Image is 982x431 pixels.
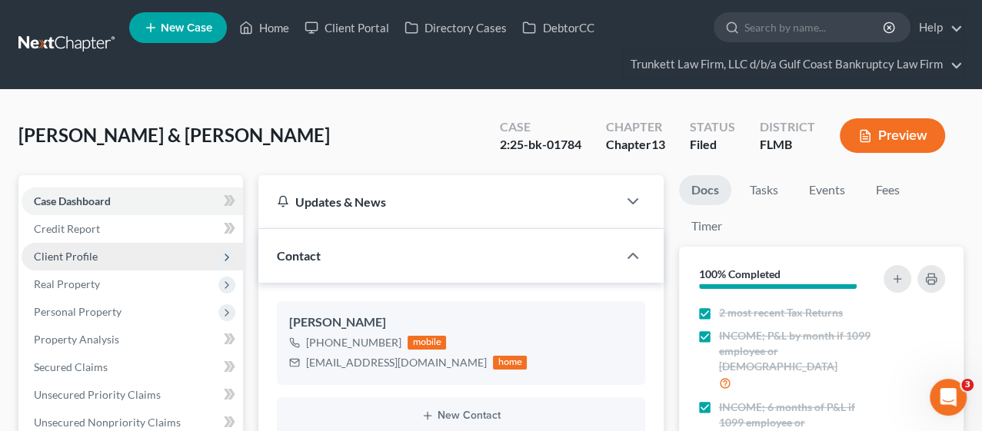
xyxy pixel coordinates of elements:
[699,267,781,280] strong: 100% Completed
[760,118,815,136] div: District
[737,175,791,205] a: Tasks
[408,336,446,350] div: mobile
[864,175,913,205] a: Fees
[606,118,665,136] div: Chapter
[306,355,487,370] div: [EMAIL_ADDRESS][DOMAIN_NAME]
[277,248,321,263] span: Contact
[34,333,119,346] span: Property Analysis
[679,175,731,205] a: Docs
[22,353,243,381] a: Secured Claims
[911,14,963,41] a: Help
[34,305,122,318] span: Personal Property
[34,194,111,207] span: Case Dashboard
[161,22,212,34] span: New Case
[500,118,581,136] div: Case
[18,124,330,146] span: [PERSON_NAME] & [PERSON_NAME]
[34,250,98,263] span: Client Profile
[22,381,243,409] a: Unsecured Priority Claims
[34,277,100,290] span: Real Property
[231,14,297,41] a: Home
[719,305,843,320] span: 2 most recent Tax Returns
[277,194,598,210] div: Updates & News
[930,379,967,416] iframe: Intercom live chat
[760,136,815,154] div: FLMB
[22,187,243,215] a: Case Dashboard
[606,136,665,154] div: Chapter
[22,215,243,243] a: Credit Report
[690,118,735,136] div: Status
[297,14,397,41] a: Client Portal
[34,222,100,235] span: Credit Report
[514,14,601,41] a: DebtorCC
[289,313,632,332] div: [PERSON_NAME]
[306,335,401,350] div: [PHONE_NUMBER]
[719,328,880,374] span: INCOME; P&L by month if 1099 employee or [DEMOGRAPHIC_DATA]
[34,360,108,373] span: Secured Claims
[797,175,857,205] a: Events
[679,211,734,241] a: Timer
[961,379,974,391] span: 3
[34,416,181,429] span: Unsecured Nonpriority Claims
[840,118,945,153] button: Preview
[493,356,527,370] div: home
[289,409,632,422] button: New Contact
[397,14,514,41] a: Directory Cases
[690,136,735,154] div: Filed
[623,51,963,78] a: Trunkett Law Firm, LLC d/b/a Gulf Coast Bankruptcy Law Firm
[22,326,243,353] a: Property Analysis
[744,13,885,41] input: Search by name...
[500,136,581,154] div: 2:25-bk-01784
[651,137,665,151] span: 13
[34,388,161,401] span: Unsecured Priority Claims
